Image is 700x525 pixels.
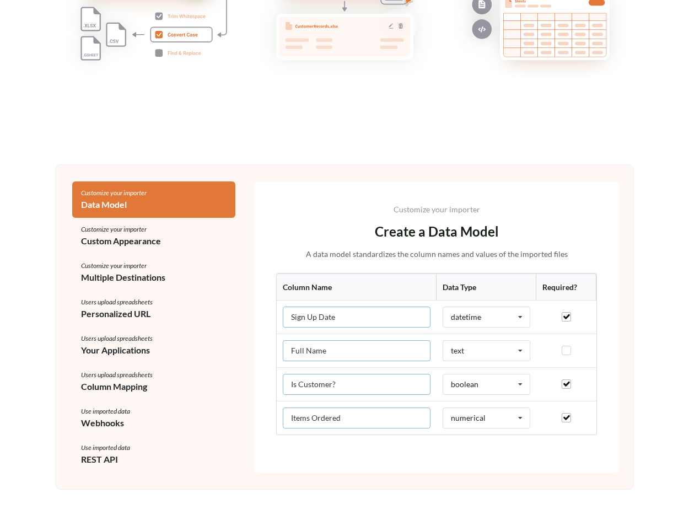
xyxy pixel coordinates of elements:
div: A data model standardizes the column names and values of the imported files [276,248,597,260]
div: REST API [81,453,227,466]
th: Data Type [437,274,536,301]
div: Users upload spreadsheets [81,370,227,380]
div: Data Model [81,198,227,211]
div: Use imported data [81,406,227,416]
div: Customize your importer [81,261,227,271]
div: boolean [451,381,478,388]
div: Personalized URL [81,307,227,320]
div: Customize your importer [276,203,597,215]
div: Column Mapping [81,380,227,393]
div: Customize your importer [81,188,227,198]
div: Create a Data Model [276,222,597,242]
div: numerical [451,414,486,422]
div: Multiple Destinations [81,271,227,284]
th: Required? [536,274,596,301]
div: Your Applications [81,344,227,357]
div: Custom Appearance [81,234,227,248]
div: Users upload spreadsheets [81,297,227,307]
div: Customize your importer [81,224,227,234]
div: text [451,347,464,355]
div: Webhooks [81,416,227,430]
th: Column Name [277,274,437,301]
div: Users upload spreadsheets [81,334,227,344]
div: Use imported data [81,443,227,453]
div: datetime [451,313,481,321]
